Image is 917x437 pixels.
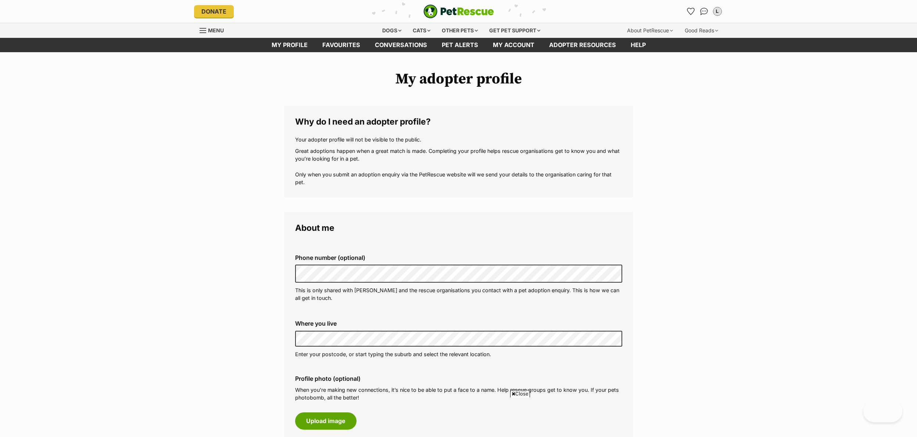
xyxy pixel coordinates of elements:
[208,27,224,33] span: Menu
[622,23,678,38] div: About PetRescue
[315,38,368,52] a: Favourites
[700,8,708,15] img: chat-41dd97257d64d25036548639549fe6c8038ab92f7586957e7f3b1b290dea8141.svg
[437,23,483,38] div: Other pets
[295,320,622,327] label: Where you live
[280,400,637,433] iframe: Advertisement
[698,6,710,17] a: Conversations
[284,71,633,87] h1: My adopter profile
[295,147,622,186] p: Great adoptions happen when a great match is made. Completing your profile helps rescue organisat...
[623,38,653,52] a: Help
[863,400,902,422] iframe: Help Scout Beacon - Open
[408,23,436,38] div: Cats
[295,350,622,358] p: Enter your postcode, or start typing the suburb and select the relevant location.
[542,38,623,52] a: Adopter resources
[714,8,721,15] div: L
[484,23,545,38] div: Get pet support
[680,23,723,38] div: Good Reads
[295,223,622,233] legend: About me
[284,106,633,197] fieldset: Why do I need an adopter profile?
[685,6,723,17] ul: Account quick links
[264,38,315,52] a: My profile
[434,38,486,52] a: Pet alerts
[423,4,494,18] img: logo-e224e6f780fb5917bec1dbf3a21bbac754714ae5b6737aabdf751b685950b380.svg
[712,6,723,17] button: My account
[510,390,530,397] span: Close
[486,38,542,52] a: My account
[377,23,406,38] div: Dogs
[295,286,622,302] p: This is only shared with [PERSON_NAME] and the rescue organisations you contact with a pet adopti...
[295,254,622,261] label: Phone number (optional)
[295,386,622,402] p: When you’re making new connections, it’s nice to be able to put a face to a name. Help rescue gro...
[295,136,622,143] p: Your adopter profile will not be visible to the public.
[200,23,229,36] a: Menu
[295,375,622,382] label: Profile photo (optional)
[295,117,622,126] legend: Why do I need an adopter profile?
[194,5,234,18] a: Donate
[368,38,434,52] a: conversations
[685,6,697,17] a: Favourites
[423,4,494,18] a: PetRescue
